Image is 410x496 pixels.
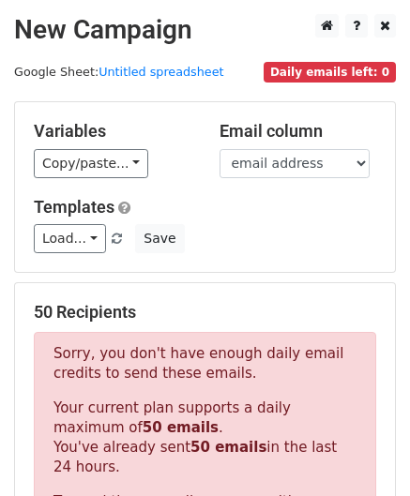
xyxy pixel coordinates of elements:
iframe: Chat Widget [316,406,410,496]
strong: 50 emails [190,439,266,456]
a: Templates [34,197,114,217]
span: Daily emails left: 0 [264,62,396,83]
p: Your current plan supports a daily maximum of . You've already sent in the last 24 hours. [53,398,357,477]
small: Google Sheet: [14,65,224,79]
p: Sorry, you don't have enough daily email credits to send these emails. [53,344,357,383]
h5: 50 Recipients [34,302,376,323]
a: Load... [34,224,106,253]
a: Copy/paste... [34,149,148,178]
h5: Email column [220,121,377,142]
button: Save [135,224,184,253]
a: Daily emails left: 0 [264,65,396,79]
a: Untitled spreadsheet [99,65,223,79]
strong: 50 emails [143,419,219,436]
h5: Variables [34,121,191,142]
h2: New Campaign [14,14,396,46]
